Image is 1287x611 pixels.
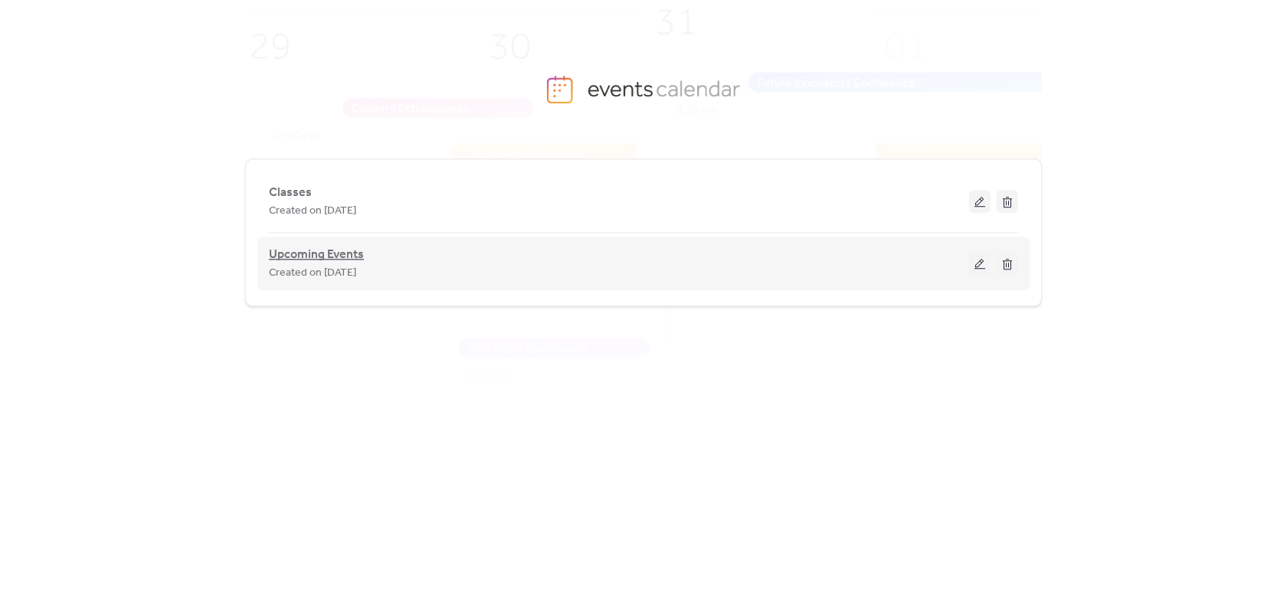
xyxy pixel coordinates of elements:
span: Upcoming Events [269,246,364,264]
a: Classes [269,188,312,197]
span: Created on [DATE] [269,264,356,283]
span: Created on [DATE] [269,202,356,221]
span: Classes [269,184,312,202]
a: Upcoming Events [269,250,364,260]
